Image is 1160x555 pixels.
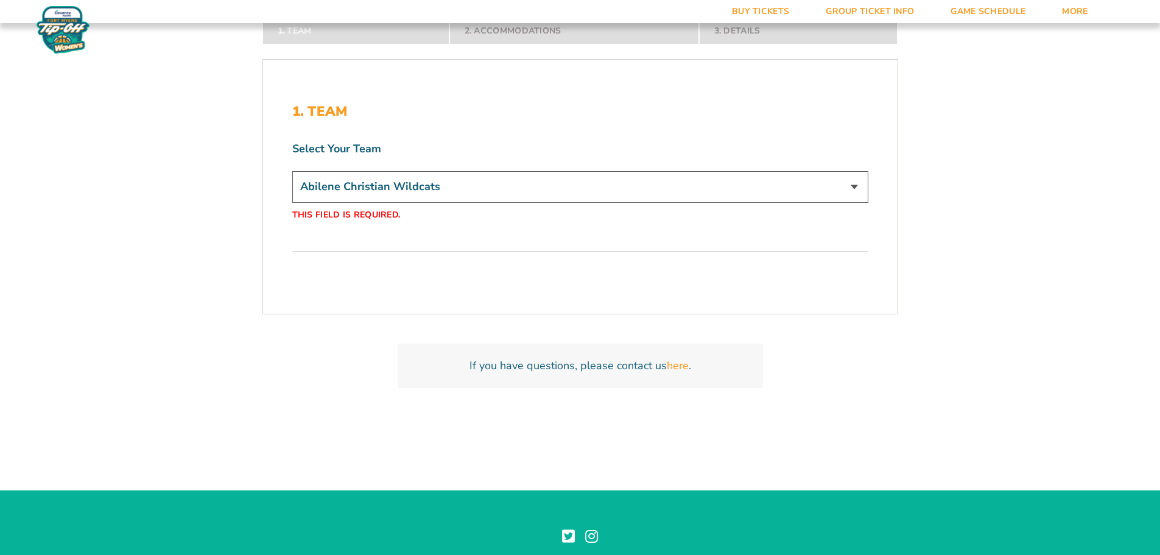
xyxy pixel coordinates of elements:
[292,209,401,221] label: This field is required.
[292,141,868,157] label: Select Your Team
[37,6,90,54] img: Women's Fort Myers Tip-Off
[667,358,689,373] a: here
[292,104,868,119] h2: 1. Team
[412,358,748,373] p: If you have questions, please contact us .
